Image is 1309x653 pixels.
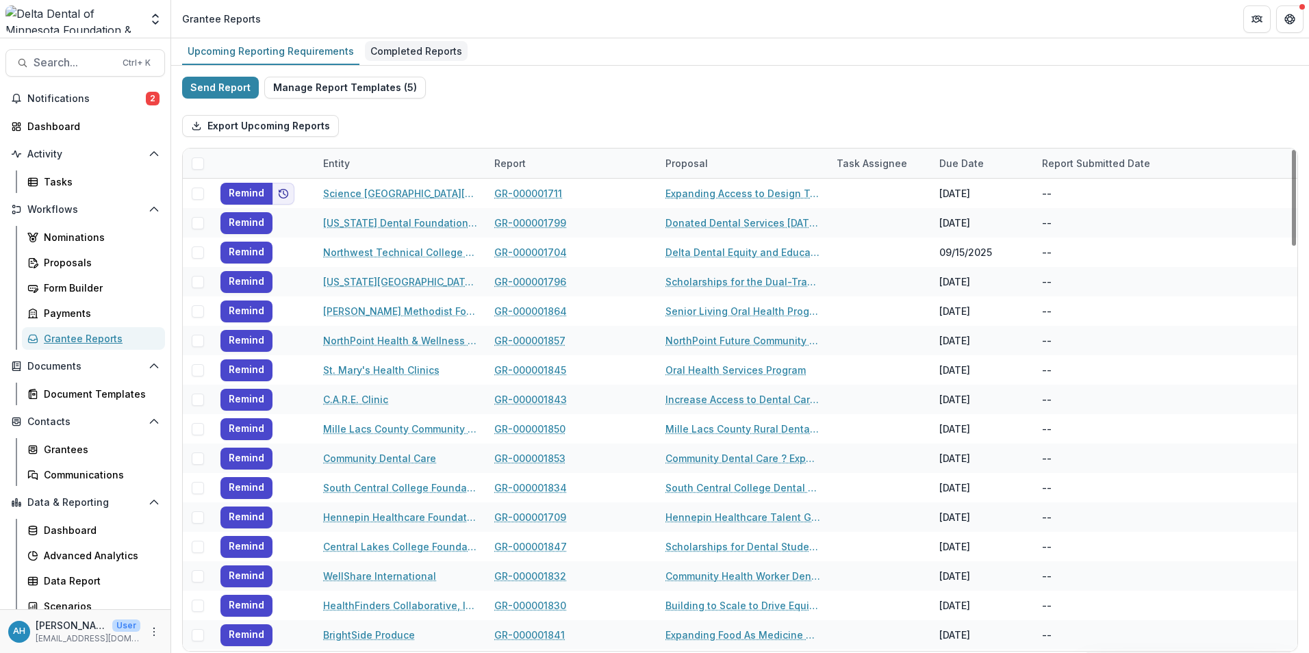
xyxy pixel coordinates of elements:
a: GR-000001832 [494,569,566,583]
div: -- [1042,481,1052,495]
a: Expanding Access to Design Team programming at the [GEOGRAPHIC_DATA][US_STATE]?s [PERSON_NAME][GE... [665,186,820,201]
a: GR-000001830 [494,598,566,613]
div: Payments [44,306,154,320]
div: [DATE] [931,561,1034,591]
span: Workflows [27,204,143,216]
div: Grantee Reports [182,12,261,26]
a: GR-000001799 [494,216,566,230]
a: Community Dental Care [323,451,436,465]
a: [US_STATE] Dental Foundation, Inc. [323,216,478,230]
div: -- [1042,333,1052,348]
div: [DATE] [931,444,1034,473]
div: -- [1042,363,1052,377]
div: -- [1042,274,1052,289]
div: -- [1042,510,1052,524]
a: Mille Lacs County Community and Veterans Services [323,422,478,436]
div: -- [1042,539,1052,554]
button: Remind [220,418,272,440]
div: Report [486,149,657,178]
a: GR-000001841 [494,628,565,642]
p: User [112,619,140,632]
div: Report Submitted Date [1034,149,1205,178]
a: Dashboard [22,519,165,541]
a: Hennepin Healthcare Talent Garden 7th to 10th grade Summer Youth Initiative [665,510,820,524]
button: Remind [220,300,272,322]
a: GR-000001704 [494,245,567,259]
div: Task Assignee [828,149,931,178]
button: Remind [220,565,272,587]
a: Completed Reports [365,38,468,65]
button: Export Upcoming Reports [182,115,339,137]
button: Remind [220,389,272,411]
div: -- [1042,569,1052,583]
a: NorthPoint Future Community Dentists Program [665,333,820,348]
a: Scholarships for Dental Student Success Program [665,539,820,554]
div: [DATE] [931,385,1034,414]
a: Delta Dental Equity and Education Program [665,245,820,259]
div: Scenarios [44,599,154,613]
button: Open Activity [5,143,165,165]
a: HealthFinders Collaborative, Inc. [323,598,478,613]
div: Dashboard [27,119,154,133]
a: Expanding Food As Medicine Partnerships Between BrightSide Produce and FQHCs in [GEOGRAPHIC_DATA] [665,628,820,642]
div: Proposal [657,149,828,178]
a: Building to Scale to Drive Equity; Establishing New Access Points and Community Training Hub [665,598,820,613]
div: [DATE] [931,591,1034,620]
button: Remind [220,536,272,558]
button: Get Help [1276,5,1304,33]
button: More [146,624,162,640]
button: Open entity switcher [146,5,165,33]
a: Hennepin Healthcare Foundation [323,510,478,524]
div: Proposals [44,255,154,270]
div: -- [1042,392,1052,407]
button: Remind [220,330,272,352]
div: -- [1042,245,1052,259]
div: -- [1042,304,1052,318]
div: Nominations [44,230,154,244]
div: -- [1042,598,1052,613]
button: Remind [220,477,272,499]
a: Upcoming Reporting Requirements [182,38,359,65]
div: [DATE] [931,414,1034,444]
a: Northwest Technical College Foundation [323,245,478,259]
a: [PERSON_NAME] Methodist Foundation dba Vivie Foundation [323,304,478,318]
span: Notifications [27,93,146,105]
div: Dashboard [44,523,154,537]
a: Grantee Reports [22,327,165,350]
div: Entity [315,156,358,170]
a: GR-000001843 [494,392,567,407]
button: Search... [5,49,165,77]
div: [DATE] [931,532,1034,561]
button: Open Workflows [5,199,165,220]
a: GR-000001853 [494,451,565,465]
a: Tasks [22,170,165,193]
a: Nominations [22,226,165,248]
div: Report [486,156,534,170]
a: Data Report [22,569,165,592]
a: Proposals [22,251,165,274]
div: [DATE] [931,620,1034,650]
button: Remind [220,271,272,293]
button: Partners [1243,5,1271,33]
div: [DATE] [931,267,1034,296]
div: Due Date [931,149,1034,178]
a: GR-000001845 [494,363,566,377]
button: Remind [220,183,272,205]
a: Scholarships for the Dual-Track Dental Hygiene/Advanced Dental Therapy Students 2024 [665,274,820,289]
div: Communications [44,468,154,482]
div: Grantee Reports [44,331,154,346]
span: Documents [27,361,143,372]
a: Form Builder [22,277,165,299]
span: 2 [146,92,160,105]
div: Entity [315,149,486,178]
a: South Central College Dental Assisting Clinic Expansion [665,481,820,495]
a: GR-000001850 [494,422,565,436]
div: Due Date [931,156,992,170]
div: Ctrl + K [120,55,153,71]
div: Completed Reports [365,41,468,61]
img: Delta Dental of Minnesota Foundation & Community Giving logo [5,5,140,33]
div: [DATE] [931,296,1034,326]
